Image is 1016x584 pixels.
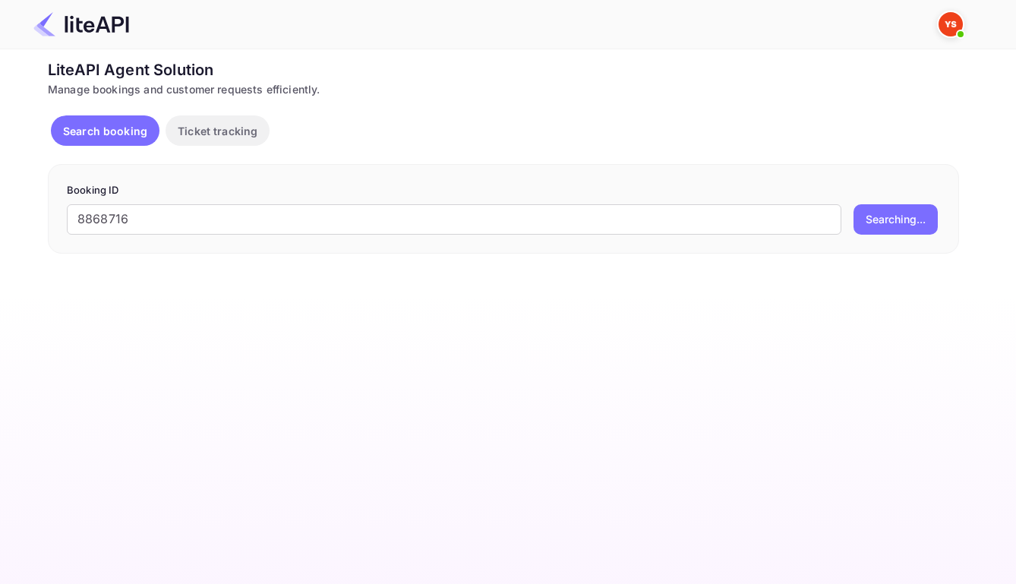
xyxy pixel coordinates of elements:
[33,12,129,36] img: LiteAPI Logo
[67,183,940,198] p: Booking ID
[48,58,959,81] div: LiteAPI Agent Solution
[63,123,147,139] p: Search booking
[854,204,938,235] button: Searching...
[48,81,959,97] div: Manage bookings and customer requests efficiently.
[178,123,257,139] p: Ticket tracking
[67,204,841,235] input: Enter Booking ID (e.g., 63782194)
[939,12,963,36] img: Yandex Support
